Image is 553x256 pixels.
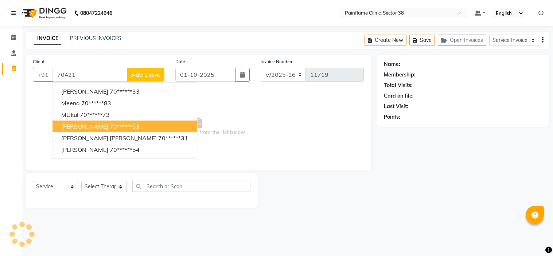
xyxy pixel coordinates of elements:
[384,71,416,79] div: Membership:
[131,71,160,78] span: Add Client
[61,88,108,95] span: [PERSON_NAME]
[384,103,408,110] div: Last Visit:
[33,68,53,82] button: +91
[132,181,250,192] input: Search or Scan
[61,134,157,142] span: [PERSON_NAME] [PERSON_NAME]
[61,99,80,107] span: Meena
[52,68,127,82] input: Search by Name/Mobile/Email/Code
[438,35,486,46] button: Open Invoices
[261,58,292,65] label: Invoice Number
[61,123,108,130] span: [PERSON_NAME]
[384,113,400,121] div: Points:
[384,92,414,100] div: Card on file:
[409,35,435,46] button: Save
[33,58,44,65] label: Client
[365,35,406,46] button: Create New
[522,227,546,249] iframe: chat widget
[34,32,61,45] a: INVOICE
[70,35,121,42] a: PREVIOUS INVOICES
[127,68,164,82] button: Add Client
[61,111,78,118] span: MUkul
[19,3,69,23] img: logo
[384,60,400,68] div: Name:
[33,90,364,163] span: Select & add items from the list below
[175,58,185,65] label: Date
[61,146,108,153] span: [PERSON_NAME]
[80,3,112,23] b: 08047224946
[384,82,413,89] div: Total Visits:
